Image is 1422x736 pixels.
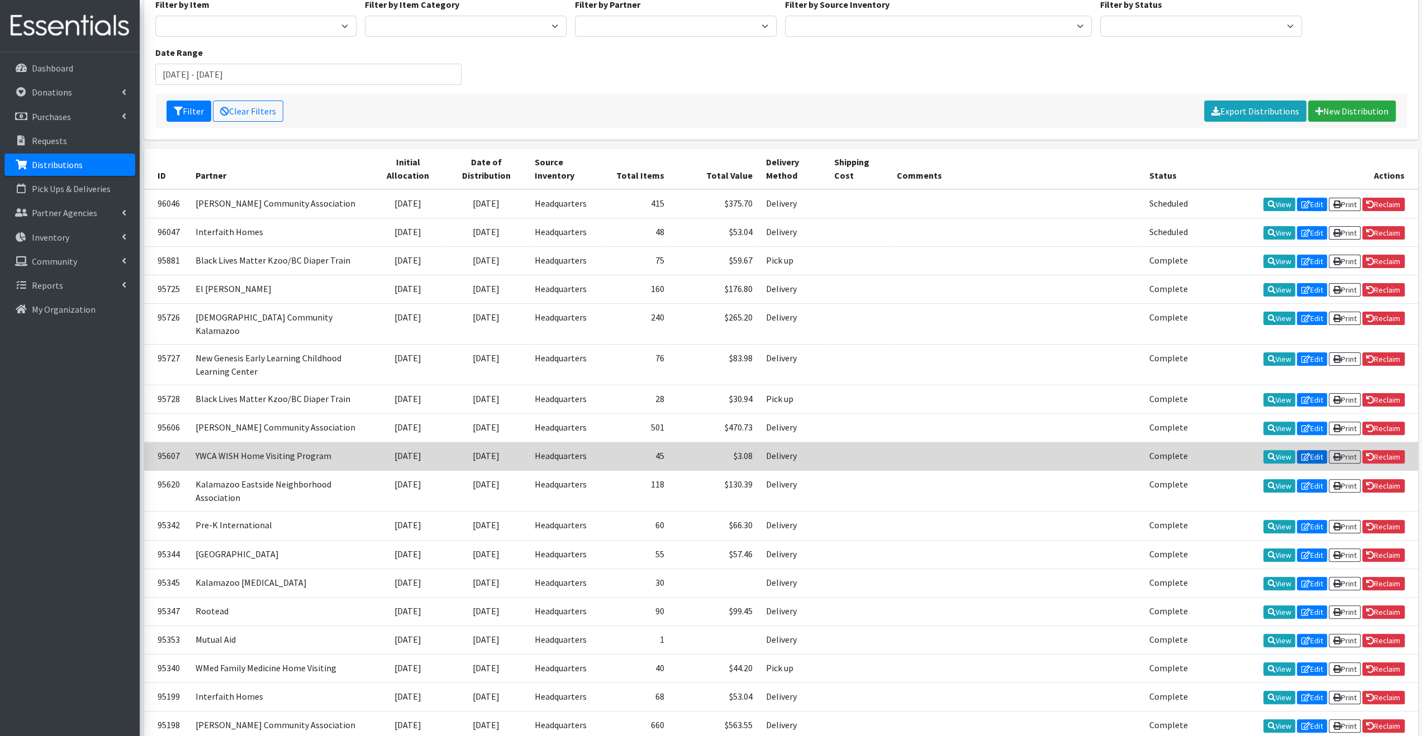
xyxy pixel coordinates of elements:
[444,149,528,189] th: Date of Distribution
[144,442,189,471] td: 95607
[1263,479,1295,493] a: View
[444,304,528,345] td: [DATE]
[1297,255,1327,268] a: Edit
[1142,683,1194,711] td: Complete
[372,304,445,345] td: [DATE]
[1297,520,1327,533] a: Edit
[528,275,605,303] td: Headquarters
[144,568,189,597] td: 95345
[671,540,759,568] td: $57.46
[1297,352,1327,366] a: Edit
[372,345,445,385] td: [DATE]
[1362,198,1405,211] a: Reclaim
[1263,719,1295,733] a: View
[4,57,135,79] a: Dashboard
[189,304,372,345] td: [DEMOGRAPHIC_DATA] Community Kalamazoo
[671,597,759,625] td: $99.45
[189,218,372,246] td: Interfaith Homes
[1329,283,1361,297] a: Print
[759,471,827,512] td: Delivery
[528,385,605,414] td: Headquarters
[1297,634,1327,647] a: Edit
[1297,577,1327,590] a: Edit
[32,135,67,146] p: Requests
[1142,597,1194,625] td: Complete
[1142,625,1194,654] td: Complete
[372,512,445,540] td: [DATE]
[1263,312,1295,325] a: View
[372,218,445,246] td: [DATE]
[372,540,445,568] td: [DATE]
[144,625,189,654] td: 95353
[1362,312,1405,325] a: Reclaim
[528,597,605,625] td: Headquarters
[605,304,671,345] td: 240
[1362,548,1405,562] a: Reclaim
[189,385,372,414] td: Black Lives Matter Kzoo/BC Diaper Train
[1263,605,1295,619] a: View
[372,385,445,414] td: [DATE]
[759,568,827,597] td: Delivery
[1297,450,1327,463] a: Edit
[444,189,528,218] td: [DATE]
[4,7,135,45] img: HumanEssentials
[528,149,605,189] th: Source Inventory
[605,149,671,189] th: Total Items
[528,512,605,540] td: Headquarters
[1142,568,1194,597] td: Complete
[189,246,372,275] td: Black Lives Matter Kzoo/BC Diaper Train
[671,442,759,471] td: $3.08
[759,149,827,189] th: Delivery Method
[1329,226,1361,240] a: Print
[1263,393,1295,407] a: View
[1263,520,1295,533] a: View
[444,275,528,303] td: [DATE]
[372,246,445,275] td: [DATE]
[528,625,605,654] td: Headquarters
[605,385,671,414] td: 28
[1329,691,1361,704] a: Print
[189,654,372,682] td: WMed Family Medicine Home Visiting
[1362,520,1405,533] a: Reclaim
[372,189,445,218] td: [DATE]
[155,46,203,59] label: Date Range
[671,189,759,218] td: $375.70
[528,414,605,442] td: Headquarters
[605,414,671,442] td: 501
[1142,218,1194,246] td: Scheduled
[1329,450,1361,463] a: Print
[1297,422,1327,435] a: Edit
[1297,479,1327,493] a: Edit
[605,189,671,218] td: 415
[671,149,759,189] th: Total Value
[1263,634,1295,647] a: View
[444,246,528,275] td: [DATE]
[1362,283,1405,297] a: Reclaim
[4,250,135,273] a: Community
[671,275,759,303] td: $176.80
[189,471,372,512] td: Kalamazoo Eastside Neighborhood Association
[32,207,97,218] p: Partner Agencies
[189,683,372,711] td: Interfaith Homes
[144,246,189,275] td: 95881
[759,246,827,275] td: Pick up
[32,159,83,170] p: Distributions
[144,597,189,625] td: 95347
[372,471,445,512] td: [DATE]
[759,654,827,682] td: Pick up
[1297,393,1327,407] a: Edit
[1195,149,1418,189] th: Actions
[1263,662,1295,676] a: View
[4,81,135,103] a: Donations
[1263,198,1295,211] a: View
[144,149,189,189] th: ID
[32,232,69,243] p: Inventory
[372,654,445,682] td: [DATE]
[1329,634,1361,647] a: Print
[189,275,372,303] td: El [PERSON_NAME]
[32,87,72,98] p: Donations
[1329,577,1361,590] a: Print
[605,540,671,568] td: 55
[528,218,605,246] td: Headquarters
[4,178,135,200] a: Pick Ups & Deliveries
